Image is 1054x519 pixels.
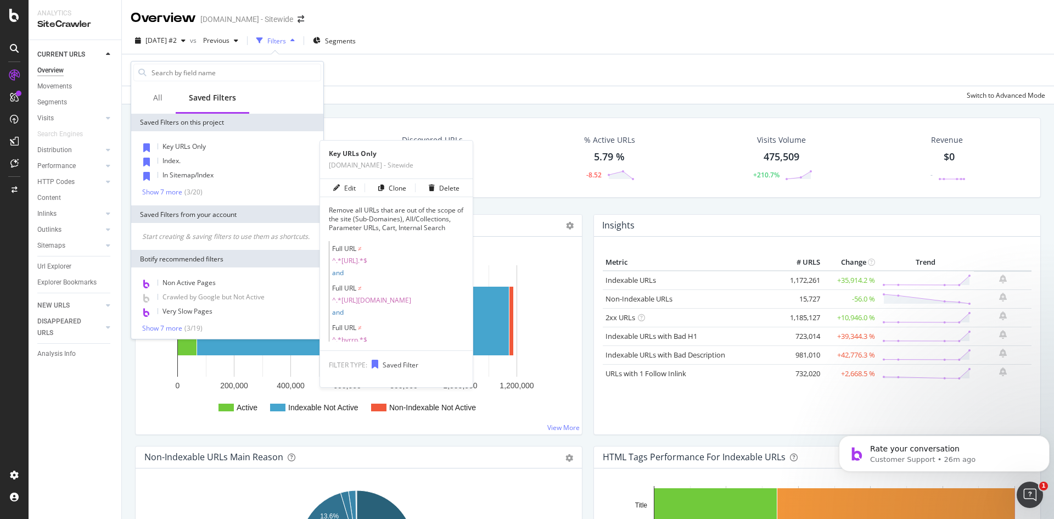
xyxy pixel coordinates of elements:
div: Overview [131,9,196,27]
a: Url Explorer [37,261,114,272]
a: Segments [37,97,114,108]
div: Segments [37,97,67,108]
th: Change [823,254,878,271]
div: - [930,170,933,180]
div: Filters [267,36,286,46]
div: bell-plus [999,311,1007,320]
div: +210.7% [753,170,780,180]
span: Segments [325,36,356,46]
th: # URLS [779,254,823,271]
div: ( 3 / 20 ) [182,187,203,197]
div: Content [37,192,61,204]
text: Indexable Not Active [288,403,358,412]
a: View More [547,423,580,432]
a: Content [37,192,114,204]
a: DISAPPEARED URLS [37,316,103,339]
a: Outlinks [37,224,103,236]
div: Saved Filters on this project [131,114,323,131]
span: and [332,308,344,317]
td: +10,946.0 % [823,308,878,327]
th: Trend [878,254,974,271]
div: HTML Tags Performance for Indexable URLs [603,451,786,462]
iframe: Intercom notifications message [834,412,1054,489]
td: +35,914.2 % [823,271,878,290]
span: Key URLs Only [162,142,206,151]
span: FILTER TYPE: [329,360,367,370]
a: Movements [37,81,114,92]
a: NEW URLS [37,300,103,311]
button: Segments [309,32,360,49]
svg: A chart. [144,254,569,426]
a: 2xx URLs [606,312,635,322]
div: bell-plus [999,367,1007,376]
span: ≠ [358,283,362,293]
div: Remove all URLs that are out of the scope of the site (Sub-Domaines), All/Collections, Parameter ... [320,206,473,232]
text: Non-Indexable Not Active [389,403,476,412]
span: Crawled by Google but Not Active [162,292,265,302]
span: $0 [944,150,955,163]
div: Search Engines [37,129,83,140]
td: 1,185,127 [779,308,823,327]
a: Explorer Bookmarks [37,277,114,288]
span: Previous [199,36,229,45]
a: HTTP Codes [37,176,103,188]
div: Visits [37,113,54,124]
div: Delete [439,183,459,193]
div: SiteCrawler [37,18,113,31]
div: [DOMAIN_NAME] - Sitewide [200,14,293,25]
span: ≠ [358,323,362,332]
text: 400,000 [277,381,305,390]
div: gear [565,454,573,462]
div: Analytics [37,9,113,18]
div: Show 7 more [142,188,182,196]
button: Previous [199,32,243,49]
a: Performance [37,160,103,172]
input: Search by field name [150,64,321,81]
div: Outlinks [37,224,61,236]
td: +2,668.5 % [823,364,878,383]
div: % Active URLs [584,135,635,146]
button: Edit [329,179,356,197]
button: Delete [424,179,459,197]
div: bell-plus [999,293,1007,302]
div: bell-plus [999,330,1007,339]
div: 5.79 % [594,150,625,164]
div: Overview [37,65,64,76]
div: Saved Filters from your account [131,205,323,223]
button: Clone [374,179,406,197]
span: ^.*[URL][DOMAIN_NAME] [332,296,464,305]
a: Indexable URLs with Bad Description [606,350,725,360]
span: ^.*bvrrp.*$ [332,336,464,344]
text: 1,000,000 [443,381,477,390]
td: 723,014 [779,327,823,345]
div: Visits Volume [757,135,806,146]
a: Indexable URLs with Bad H1 [606,331,697,341]
span: Index. [162,156,181,165]
div: HTTP Codes [37,176,75,188]
td: +39,344.3 % [823,327,878,345]
div: Clone [389,183,406,193]
div: Distribution [37,144,72,156]
div: Url Explorer [37,261,71,272]
th: Metric [603,254,779,271]
div: bell-plus [999,349,1007,358]
a: CURRENT URLS [37,49,103,60]
div: Discovered URLs [402,135,463,146]
div: Performance [37,160,76,172]
div: Edit [344,183,356,193]
div: Analysis Info [37,348,76,360]
span: In Sitemap/Index [162,170,214,180]
text: 0 [176,381,180,390]
a: Sitemaps [37,240,103,252]
button: Switch to Advanced Mode [962,86,1045,104]
div: DISAPPEARED URLS [37,316,93,339]
text: 200,000 [220,381,248,390]
span: ^.*[URL].*$ [332,256,464,265]
button: Filters [252,32,299,49]
span: Non Active Pages [162,278,216,287]
a: Indexable URLs [606,275,656,285]
div: All [153,92,162,103]
a: Non-Indexable URLs [606,294,672,304]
